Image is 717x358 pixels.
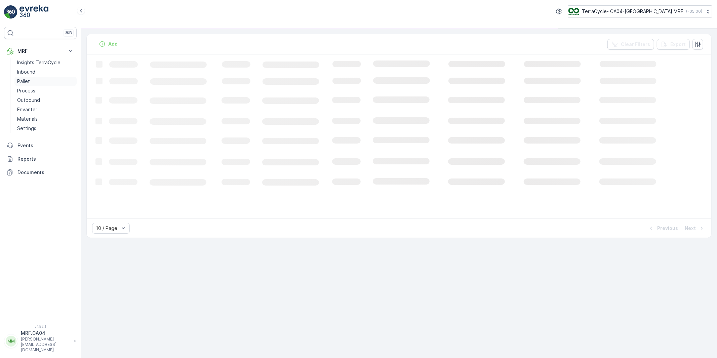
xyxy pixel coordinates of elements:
p: Clear Filters [621,41,650,48]
img: logo_light-DOdMpM7g.png [19,5,48,19]
p: Export [670,41,686,48]
img: TC_8rdWMmT_gp9TRR3.png [568,8,579,15]
p: Inbound [17,69,35,75]
button: TerraCycle- CA04-[GEOGRAPHIC_DATA] MRF(-05:00) [568,5,712,17]
a: Pallet [14,77,77,86]
p: [PERSON_NAME][EMAIL_ADDRESS][DOMAIN_NAME] [21,336,71,353]
p: Reports [17,156,74,162]
a: Outbound [14,95,77,105]
p: Outbound [17,97,40,104]
a: Reports [4,152,77,166]
p: Pallet [17,78,30,85]
p: Envanter [17,106,37,113]
span: v 1.52.1 [4,324,77,328]
a: Events [4,139,77,152]
p: MRF.CA04 [21,330,71,336]
p: Insights TerraCycle [17,59,61,66]
p: Documents [17,169,74,176]
p: Events [17,142,74,149]
img: logo [4,5,17,19]
button: Add [96,40,120,48]
p: TerraCycle- CA04-[GEOGRAPHIC_DATA] MRF [582,8,683,15]
p: Process [17,87,35,94]
p: Previous [657,225,678,232]
a: Inbound [14,67,77,77]
a: Documents [4,166,77,179]
p: Materials [17,116,38,122]
button: Previous [647,224,679,232]
p: Add [108,41,118,47]
p: Settings [17,125,36,132]
a: Envanter [14,105,77,114]
a: Settings [14,124,77,133]
button: MRF [4,44,77,58]
button: MMMRF.CA04[PERSON_NAME][EMAIL_ADDRESS][DOMAIN_NAME] [4,330,77,353]
button: Export [657,39,690,50]
p: Next [685,225,696,232]
button: Next [684,224,706,232]
button: Clear Filters [607,39,654,50]
a: Materials [14,114,77,124]
a: Insights TerraCycle [14,58,77,67]
div: MM [6,336,16,347]
a: Process [14,86,77,95]
p: MRF [17,48,63,54]
p: ⌘B [65,30,72,36]
p: ( -05:00 ) [686,9,702,14]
